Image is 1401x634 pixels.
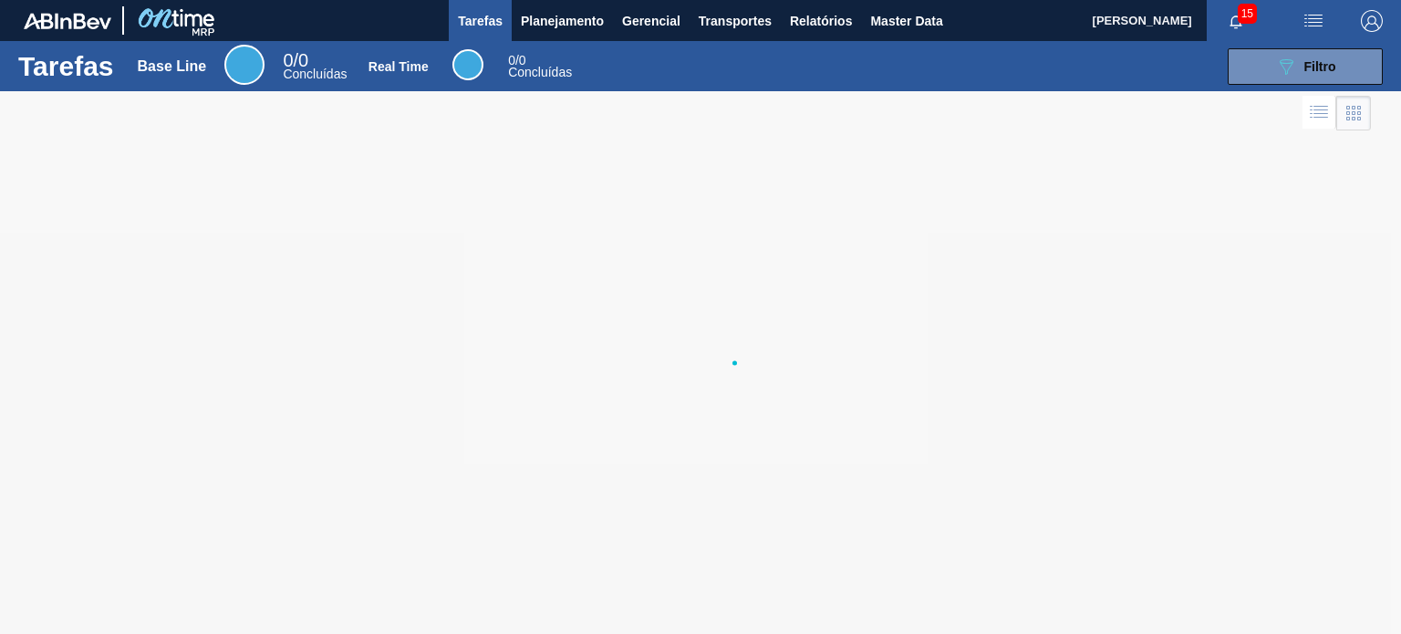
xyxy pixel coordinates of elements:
span: Transportes [699,10,772,32]
div: Base Line [224,45,265,85]
span: 0 [508,53,515,68]
div: Real Time [508,55,572,78]
img: TNhmsLtSVTkK8tSr43FrP2fwEKptu5GPRR3wAAAABJRU5ErkJggg== [24,13,111,29]
img: userActions [1302,10,1324,32]
span: Relatórios [790,10,852,32]
span: / 0 [508,53,525,68]
button: Notificações [1207,8,1265,34]
span: Concluídas [283,67,347,81]
div: Base Line [138,58,207,75]
span: Concluídas [508,65,572,79]
span: Filtro [1304,59,1336,74]
button: Filtro [1228,48,1383,85]
span: 0 [283,50,293,70]
div: Real Time [368,59,429,74]
span: 15 [1238,4,1257,24]
h1: Tarefas [18,56,114,77]
img: Logout [1361,10,1383,32]
span: Tarefas [458,10,503,32]
span: Planejamento [521,10,604,32]
div: Real Time [452,49,483,80]
span: Master Data [870,10,942,32]
span: Gerencial [622,10,680,32]
div: Base Line [283,53,347,80]
span: / 0 [283,50,308,70]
